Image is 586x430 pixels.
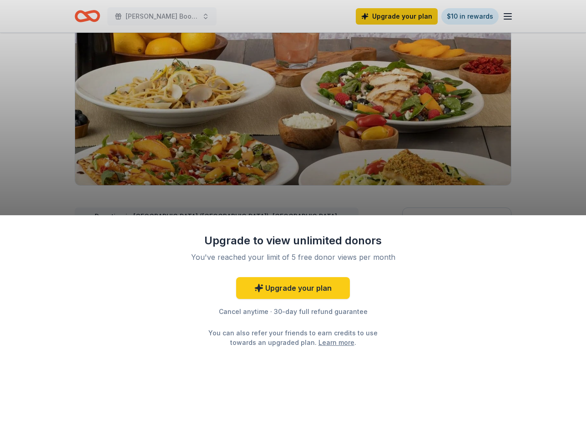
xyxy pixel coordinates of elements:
div: Cancel anytime · 30-day full refund guarantee [175,306,411,317]
a: Upgrade your plan [236,277,350,299]
div: You can also refer your friends to earn credits to use towards an upgraded plan. . [200,328,386,347]
a: Learn more [318,338,354,347]
div: Upgrade to view unlimited donors [175,233,411,248]
div: You've reached your limit of 5 free donor views per month [186,252,400,263]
